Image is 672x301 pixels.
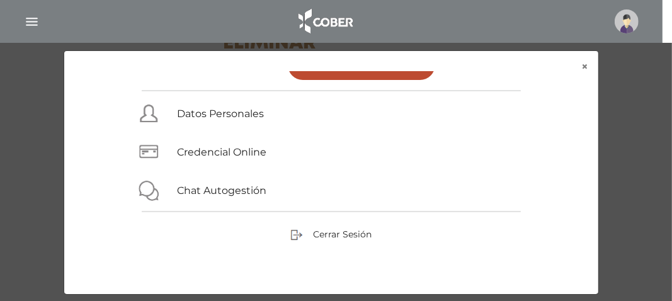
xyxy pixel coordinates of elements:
[290,228,372,239] a: Cerrar Sesión
[177,185,266,196] a: Chat Autogestión
[290,229,303,241] img: sign-out.png
[177,108,264,120] a: Datos Personales
[177,146,266,158] a: Credencial Online
[571,51,598,82] button: ×
[24,14,40,30] img: Cober_menu-lines-white.svg
[615,9,639,33] img: profile-placeholder.svg
[292,6,358,37] img: logo_cober_home-white.png
[313,229,372,240] span: Cerrar Sesión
